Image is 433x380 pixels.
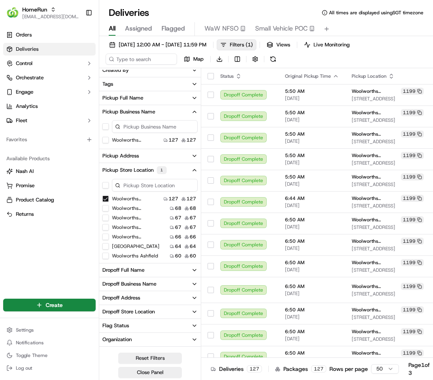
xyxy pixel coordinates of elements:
[285,95,339,102] span: [DATE]
[352,314,424,321] span: [STREET_ADDRESS]
[285,138,339,144] span: [DATE]
[16,103,38,110] span: Analytics
[106,39,210,50] button: [DATE] 12:00 AM - [DATE] 11:59 PM
[112,224,163,230] label: Woolworths [GEOGRAPHIC_DATA][PERSON_NAME]
[27,84,100,90] div: We're available if you need us!
[267,54,279,65] button: Refresh
[263,39,294,50] button: Views
[352,307,399,313] span: Woolworths [GEOGRAPHIC_DATA]
[6,196,92,203] a: Product Catalog
[285,328,339,335] span: 6:50 AM
[175,215,181,221] span: 67
[3,337,96,348] button: Notifications
[169,137,178,143] span: 127
[16,352,48,359] span: Toggle Theme
[118,353,182,364] button: Reset Filters
[211,365,262,373] div: Deliveries
[401,349,424,357] div: 1199
[22,6,47,13] span: HomeRun
[16,168,34,175] span: Nash AI
[67,116,73,122] div: 💻
[16,60,33,67] span: Control
[102,67,129,74] div: Created By
[285,217,339,223] span: 6:50 AM
[102,108,155,115] div: Pickup Business Name
[311,365,326,372] div: 127
[285,259,339,266] span: 6:50 AM
[285,195,339,202] span: 6:44 AM
[102,294,140,301] div: Dropoff Address
[352,96,424,102] span: [STREET_ADDRESS]
[16,31,32,38] span: Orders
[285,152,339,159] span: 5:50 AM
[99,149,201,163] button: Pickup Address
[255,24,308,33] span: Small Vehicle POC
[8,32,144,44] p: Welcome 👋
[3,71,96,84] button: Orchestrate
[99,105,201,119] button: Pickup Business Name
[102,94,143,102] div: Pickup Full Name
[157,166,167,174] div: 1
[112,120,198,133] input: Pickup Business Name
[16,365,32,371] span: Log out
[16,340,44,346] span: Notifications
[352,283,399,290] span: Woolworths [GEOGRAPHIC_DATA]
[99,319,201,332] button: Flag Status
[401,259,424,266] div: 1199
[56,134,96,140] a: Powered byPylon
[3,3,82,22] button: HomeRunHomeRun[EMAIL_ADDRESS][DOMAIN_NAME]
[285,350,339,356] span: 6:50 AM
[285,357,339,363] span: [DATE]
[352,350,399,356] span: Woolworths [GEOGRAPHIC_DATA]
[408,361,430,377] div: Page 1 of 3
[190,205,196,211] span: 68
[285,238,339,244] span: 6:50 AM
[285,131,339,137] span: 5:50 AM
[16,74,44,81] span: Orchestrate
[190,243,196,249] span: 64
[79,134,96,140] span: Pylon
[75,115,127,123] span: API Documentation
[285,267,339,273] span: [DATE]
[5,112,64,126] a: 📗Knowledge Base
[99,305,201,319] button: Dropoff Store Location
[352,152,399,159] span: Woolworths [GEOGRAPHIC_DATA]
[401,88,424,95] div: 1199
[109,24,115,33] span: All
[352,109,399,116] span: Woolworths [GEOGRAPHIC_DATA]
[102,280,156,288] div: Dropoff Business Name
[99,91,201,105] button: Pickup Full Name
[16,196,54,203] span: Product Catalog
[102,322,129,329] div: Flag Status
[352,336,424,342] span: [STREET_ADDRESS]
[193,56,204,63] span: Map
[352,181,424,188] span: [STREET_ADDRESS]
[99,263,201,277] button: Dropoff Full Name
[190,224,196,230] span: 67
[6,182,92,189] a: Promise
[3,350,96,361] button: Toggle Theme
[175,243,181,249] span: 64
[16,117,27,124] span: Fleet
[22,13,79,20] span: [EMAIL_ADDRESS][DOMAIN_NAME]
[99,77,201,91] button: Tags
[175,205,181,211] span: 68
[285,336,339,342] span: [DATE]
[352,328,399,335] span: Woolworths [GEOGRAPHIC_DATA]
[175,253,181,259] span: 60
[217,39,256,50] button: Filters(1)
[112,179,198,192] input: Pickup Store Location
[6,6,19,19] img: HomeRun
[16,182,35,189] span: Promise
[352,224,424,230] span: [STREET_ADDRESS]
[352,88,399,94] span: Woolworths [GEOGRAPHIC_DATA]
[99,163,201,177] button: Pickup Store Location1
[401,109,424,116] div: 1199
[99,63,201,77] button: Created By
[3,363,96,374] button: Log out
[275,365,326,373] div: Packages
[247,365,262,372] div: 127
[401,283,424,290] div: 1199
[3,165,96,178] button: Nash AI
[352,117,424,123] span: [STREET_ADDRESS]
